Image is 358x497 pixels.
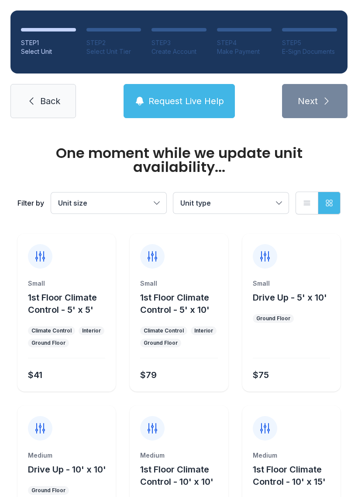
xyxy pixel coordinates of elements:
div: STEP 2 [86,38,141,47]
span: Drive Up - 5' x 10' [253,292,327,303]
button: Unit type [173,192,289,213]
div: Small [28,279,105,288]
div: Ground Floor [144,339,178,346]
button: Drive Up - 10' x 10' [28,463,106,476]
button: Unit size [51,192,166,213]
button: Drive Up - 5' x 10' [253,291,327,304]
span: Next [298,95,318,107]
div: Climate Control [31,327,72,334]
div: Small [253,279,330,288]
div: Small [140,279,217,288]
div: Select Unit Tier [86,47,141,56]
div: STEP 1 [21,38,76,47]
span: Drive Up - 10' x 10' [28,464,106,475]
div: Interior [194,327,213,334]
div: STEP 5 [282,38,337,47]
div: Ground Floor [31,339,65,346]
span: 1st Floor Climate Control - 5' x 5' [28,292,97,315]
div: E-Sign Documents [282,47,337,56]
div: Ground Floor [256,315,290,322]
div: Select Unit [21,47,76,56]
span: Unit type [180,199,211,207]
button: 1st Floor Climate Control - 5' x 10' [140,291,224,316]
span: 1st Floor Climate Control - 10' x 10' [140,464,213,487]
span: 1st Floor Climate Control - 5' x 10' [140,292,210,315]
span: Request Live Help [148,95,224,107]
div: Medium [140,451,217,460]
div: Climate Control [144,327,184,334]
div: Medium [253,451,330,460]
span: Unit size [58,199,87,207]
button: 1st Floor Climate Control - 10' x 10' [140,463,224,488]
div: $79 [140,369,157,381]
div: Interior [82,327,101,334]
button: 1st Floor Climate Control - 5' x 5' [28,291,112,316]
div: $41 [28,369,42,381]
button: 1st Floor Climate Control - 10' x 15' [253,463,337,488]
span: Back [40,95,60,107]
div: Ground Floor [31,487,65,494]
div: Medium [28,451,105,460]
div: One moment while we update unit availability... [17,146,341,174]
div: Create Account [151,47,207,56]
span: 1st Floor Climate Control - 10' x 15' [253,464,326,487]
div: Make Payment [217,47,272,56]
div: Filter by [17,198,44,208]
div: STEP 4 [217,38,272,47]
div: STEP 3 [151,38,207,47]
div: $75 [253,369,269,381]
